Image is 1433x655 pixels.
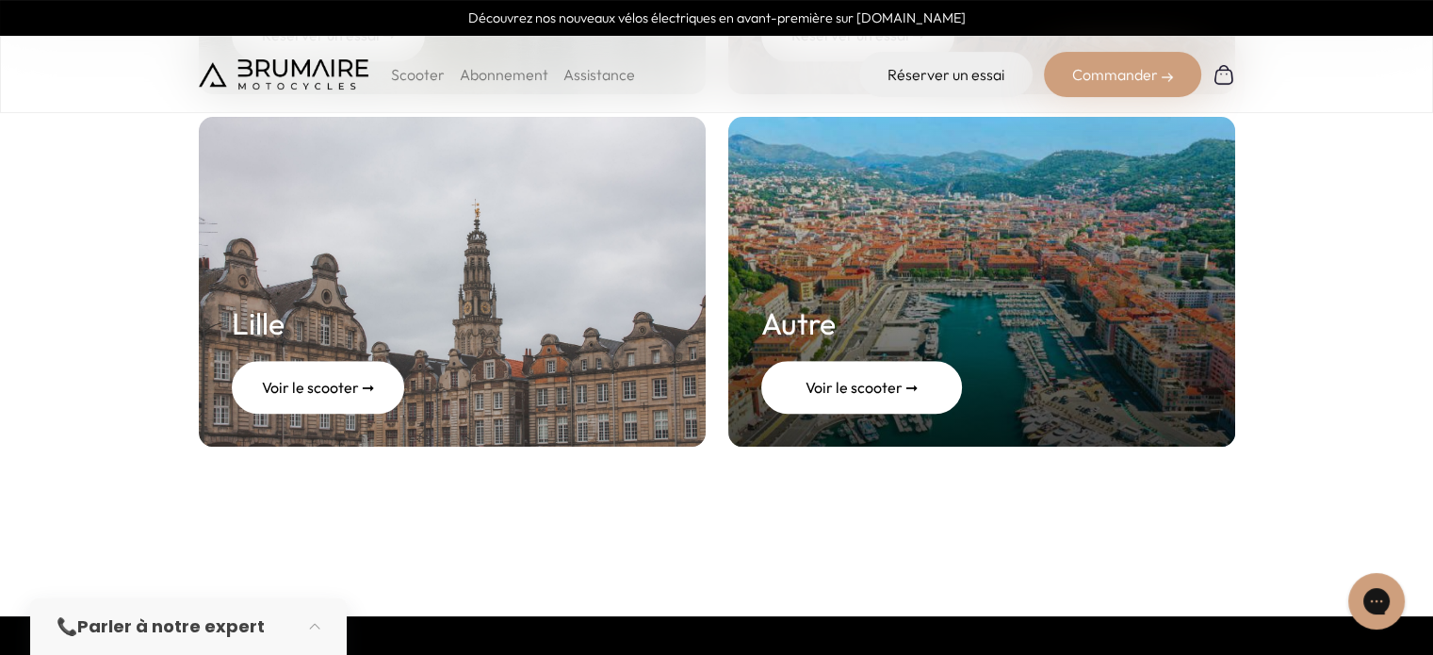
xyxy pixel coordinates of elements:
[761,301,836,346] h2: Autre
[199,117,706,447] a: Lille Voir le scooter ➞
[1339,566,1414,636] iframe: Gorgias live chat messenger
[1044,52,1201,97] div: Commander
[859,52,1033,97] a: Réserver un essai
[232,361,404,414] div: Voir le scooter ➞
[1213,63,1235,86] img: Panier
[391,63,445,86] p: Scooter
[199,59,368,90] img: Brumaire Motocycles
[563,65,635,84] a: Assistance
[761,361,962,414] div: Voir le scooter ➞
[232,301,285,346] h2: Lille
[728,117,1235,447] a: Autre Voir le scooter ➞
[460,65,548,84] a: Abonnement
[1162,72,1173,83] img: right-arrow-2.png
